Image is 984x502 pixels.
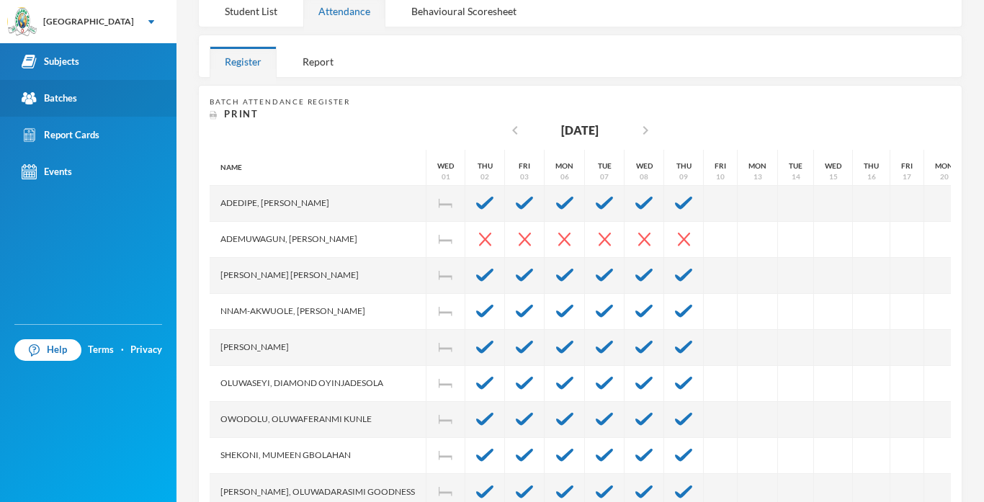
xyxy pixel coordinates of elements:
div: 06 [560,171,569,182]
div: Name [210,150,426,186]
div: Register [210,46,277,77]
div: Mon [555,161,573,171]
a: Privacy [130,343,162,357]
div: 13 [753,171,762,182]
div: Batches [22,91,77,106]
div: Wed [825,161,841,171]
div: Events [22,164,72,179]
div: 08 [640,171,648,182]
div: Subjects [22,54,79,69]
i: chevron_right [637,122,654,139]
div: Shekoni, Mumeen Gbolahan [210,438,426,474]
div: [PERSON_NAME] [PERSON_NAME] [210,258,426,294]
div: Adedipe, [PERSON_NAME] [210,186,426,222]
div: 20 [940,171,949,182]
div: Nnam-akwuole, [PERSON_NAME] [210,294,426,330]
div: 10 [716,171,725,182]
div: Thu [478,161,493,171]
div: Owodolu, Oluwaferanmi Kunle [210,402,426,438]
div: · [121,343,124,357]
div: [DATE] [561,122,599,139]
div: Ademuwagun, [PERSON_NAME] [210,222,426,258]
div: Mon [748,161,766,171]
div: 17 [903,171,911,182]
div: Wed [437,161,454,171]
div: Oluwaseyi, Diamond Oyinjadesola [210,366,426,402]
div: Report [287,46,349,77]
div: Wed [636,161,653,171]
div: Tue [789,161,802,171]
a: Help [14,339,81,361]
img: logo [8,8,37,37]
div: [PERSON_NAME] [210,330,426,366]
div: 14 [792,171,800,182]
div: Fri [519,161,530,171]
span: Batch Attendance Register [210,97,350,106]
a: Terms [88,343,114,357]
div: Independence Day [426,366,465,402]
div: Independence Day [426,222,465,258]
div: 02 [480,171,489,182]
div: Tue [598,161,612,171]
div: 03 [520,171,529,182]
div: Fri [715,161,726,171]
div: 07 [600,171,609,182]
div: 01 [442,171,450,182]
div: Independence Day [426,186,465,222]
div: 16 [867,171,876,182]
div: Independence Day [426,438,465,474]
div: Thu [864,161,879,171]
div: Thu [676,161,692,171]
div: Report Cards [22,127,99,143]
div: Independence Day [426,294,465,330]
span: Print [224,108,259,120]
div: Independence Day [426,258,465,294]
div: 15 [829,171,838,182]
div: Mon [935,161,953,171]
div: Independence Day [426,402,465,438]
i: chevron_left [506,122,524,139]
div: [GEOGRAPHIC_DATA] [43,15,134,28]
div: Independence Day [426,330,465,366]
div: Fri [901,161,913,171]
div: 09 [679,171,688,182]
